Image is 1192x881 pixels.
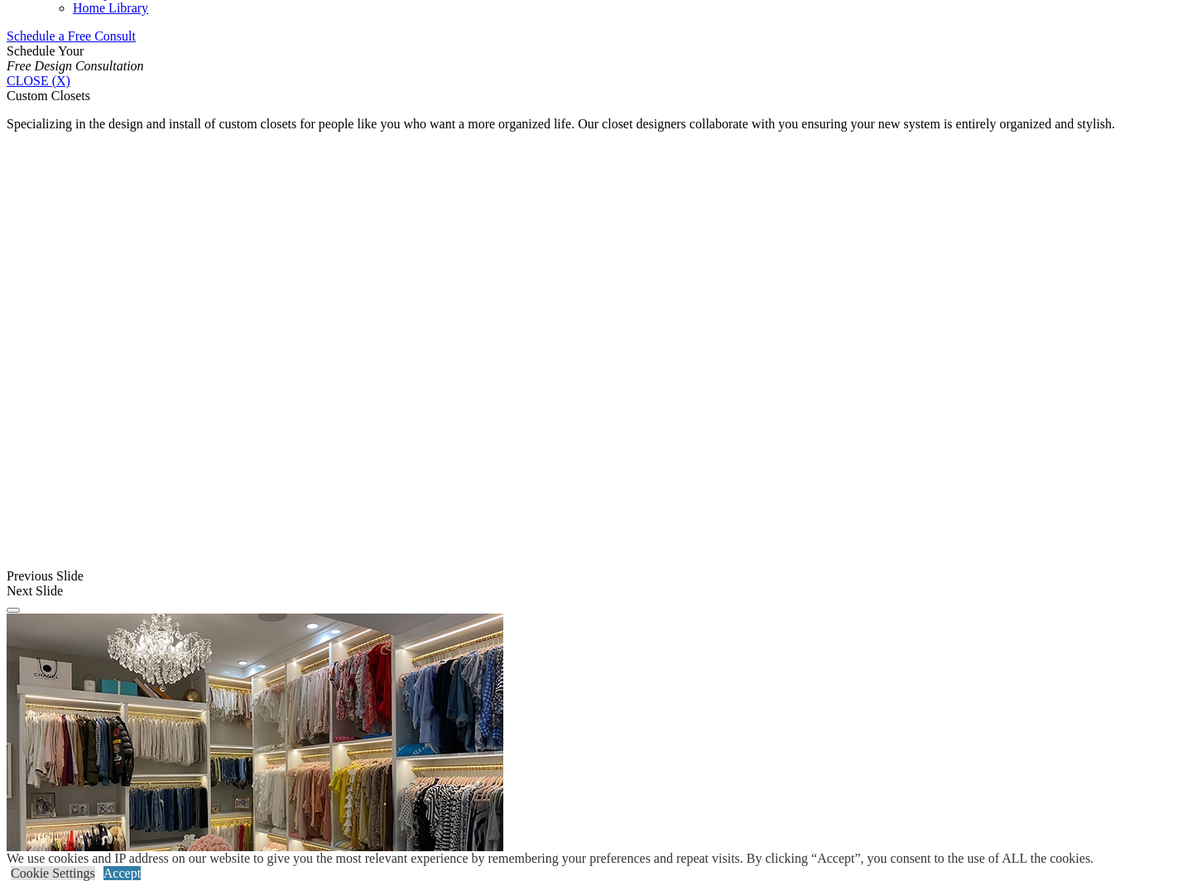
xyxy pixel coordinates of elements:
em: Free Design Consultation [7,59,144,73]
a: Cookie Settings [11,866,95,880]
div: We use cookies and IP address on our website to give you the most relevant experience by remember... [7,851,1093,866]
button: Click here to pause slide show [7,608,20,613]
a: Accept [103,866,141,880]
a: CLOSE (X) [7,74,70,88]
span: Schedule Your [7,44,144,73]
div: Next Slide [7,584,1185,599]
span: Custom Closets [7,89,90,103]
div: Previous Slide [7,569,1185,584]
a: Home Library [73,1,148,15]
p: Specializing in the design and install of custom closets for people like you who want a more orga... [7,117,1185,132]
a: Schedule a Free Consult (opens a dropdown menu) [7,29,136,43]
